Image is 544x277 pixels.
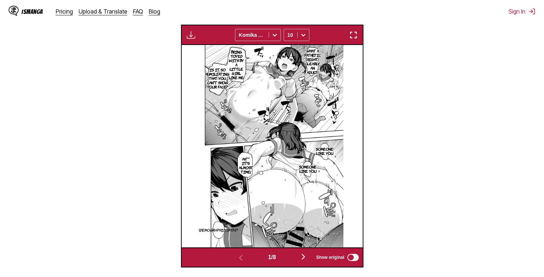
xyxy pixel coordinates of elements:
p: What a pathetic sight! Clearly an adult! [303,47,322,76]
img: Enter fullscreen [349,31,358,39]
img: Sign out [528,8,535,15]
p: Someone like you [314,145,335,157]
span: Show original [316,255,344,260]
p: Is it so humiliating that you can't show your face? [204,66,231,90]
a: FAQ [133,8,143,15]
img: Manga Panel [201,45,343,247]
input: Show original [347,254,359,261]
p: [DEMOGRAPHIC_DATA]? [197,226,240,233]
button: Sign In [509,8,535,15]
img: IsManga Logo [9,6,19,16]
div: IsManga [21,8,43,15]
p: Someone like you [298,163,318,175]
a: IsManga LogoIsManga [9,6,56,17]
img: Next page [299,252,308,261]
span: 1 / 8 [268,254,276,261]
p: Being toyed with by a little girl like me! [227,48,246,81]
img: Download translated images [187,31,195,39]
p: Ah~~ it's almost time! [237,155,254,175]
a: Blog [149,8,160,15]
img: Previous page [236,253,245,262]
a: Upload & Translate [79,8,127,15]
a: Pricing [56,8,73,15]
